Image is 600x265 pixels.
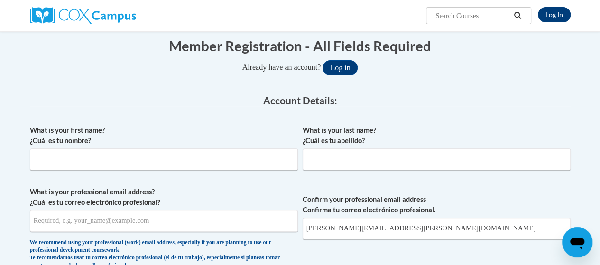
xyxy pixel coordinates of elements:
span: Already have an account? [242,63,321,71]
input: Metadata input [30,148,298,170]
span: Account Details: [263,94,337,106]
input: Metadata input [30,210,298,232]
input: Metadata input [303,148,571,170]
iframe: Button to launch messaging window [562,227,592,257]
label: What is your last name? ¿Cuál es tu apellido? [303,125,571,146]
img: Cox Campus [30,7,136,24]
a: Log In [538,7,571,22]
button: Log in [323,60,358,75]
input: Search Courses [434,10,510,21]
h1: Member Registration - All Fields Required [30,36,571,55]
label: Confirm your professional email address Confirma tu correo electrónico profesional. [303,194,571,215]
button: Search [510,10,525,21]
label: What is your professional email address? ¿Cuál es tu correo electrónico profesional? [30,187,298,208]
label: What is your first name? ¿Cuál es tu nombre? [30,125,298,146]
input: Required [303,218,571,239]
